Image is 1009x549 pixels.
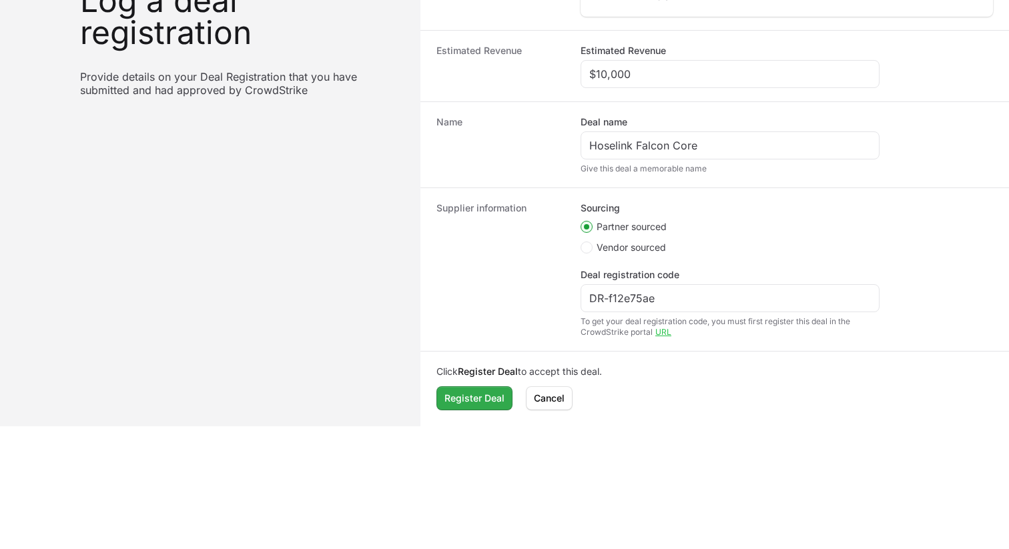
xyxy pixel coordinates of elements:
[597,241,666,254] span: Vendor sourced
[581,201,620,215] legend: Sourcing
[534,390,565,406] span: Cancel
[581,163,880,174] div: Give this deal a memorable name
[458,366,518,377] b: Register Deal
[436,115,565,174] dt: Name
[526,386,573,410] button: Cancel
[597,220,667,233] span: Partner sourced
[436,201,565,338] dt: Supplier information
[436,365,993,378] p: Click to accept this deal.
[581,44,666,57] label: Estimated Revenue
[436,386,513,410] button: Register Deal
[581,316,880,338] div: To get your deal registration code, you must first register this deal in the CrowdStrike portal
[655,327,671,337] a: URL
[80,70,404,97] p: Provide details on your Deal Registration that you have submitted and had approved by CrowdStrike
[589,66,871,82] input: $
[444,390,504,406] span: Register Deal
[581,115,627,129] label: Deal name
[581,268,679,282] label: Deal registration code
[436,44,565,88] dt: Estimated Revenue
